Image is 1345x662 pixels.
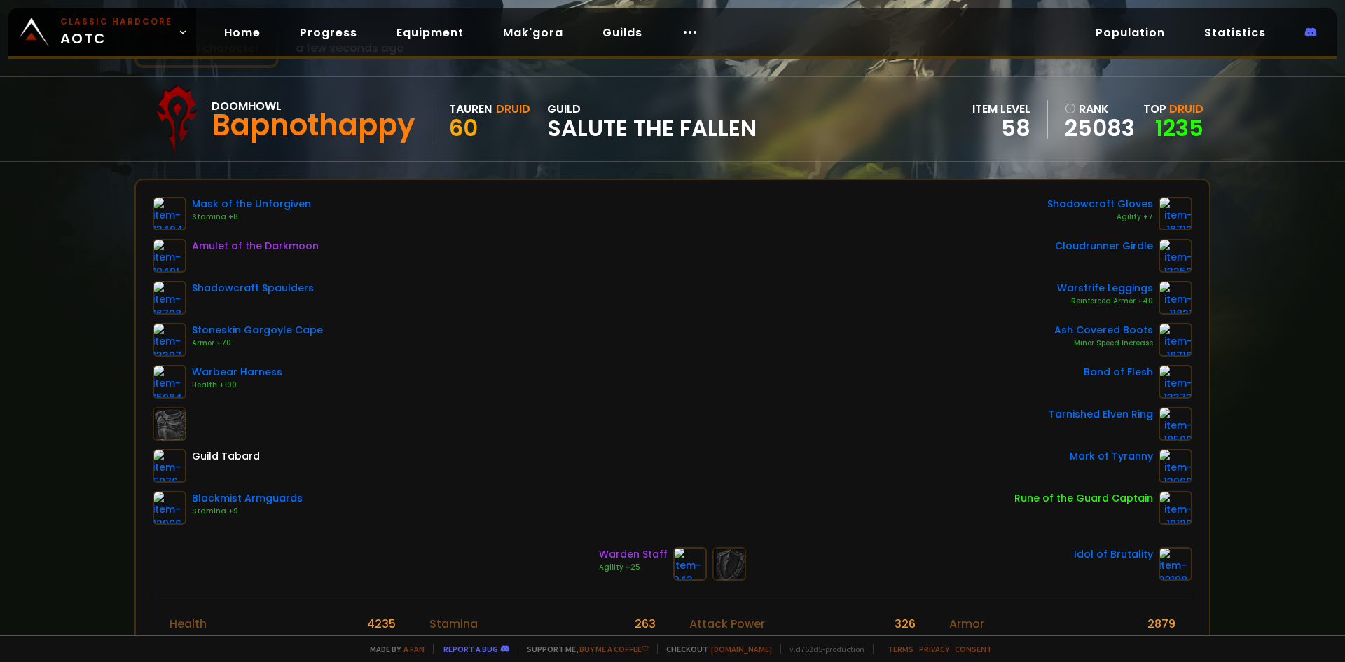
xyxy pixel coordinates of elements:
div: Stoneskin Gargoyle Cape [192,323,323,338]
div: Rune of the Guard Captain [1014,491,1153,506]
div: 4235 [367,615,396,633]
div: Blackmist Armguards [192,491,303,506]
div: Tauren [449,100,492,118]
img: item-18500 [1159,407,1192,441]
div: Minor Speed Increase [1054,338,1153,349]
img: item-15064 [153,365,186,399]
a: Population [1084,18,1176,47]
div: Druid [496,100,530,118]
img: item-13373 [1159,365,1192,399]
img: item-19120 [1159,491,1192,525]
div: Armor +70 [192,338,323,349]
span: Support me, [518,644,649,654]
div: Bapnothappy [212,115,415,136]
img: item-19491 [153,239,186,273]
div: guild [547,100,757,139]
a: Terms [888,644,913,654]
a: [DOMAIN_NAME] [711,644,772,654]
div: Reinforced Armor +40 [1057,296,1153,307]
div: 128 [638,633,656,650]
img: item-13404 [153,197,186,230]
a: Equipment [385,18,475,47]
div: Stamina [429,615,478,633]
a: 25083 [1065,118,1135,139]
img: item-13966 [1159,449,1192,483]
div: 2879 [1147,615,1175,633]
div: 58 [972,118,1030,139]
div: Top [1143,100,1203,118]
div: Ash Covered Boots [1054,323,1153,338]
a: Mak'gora [492,18,574,47]
a: Privacy [919,644,949,654]
div: item level [972,100,1030,118]
img: item-12966 [153,491,186,525]
div: Warstrife Leggings [1057,281,1153,296]
div: Mana [170,633,202,650]
div: rank [1065,100,1135,118]
div: Dodge [949,633,987,650]
div: Agility +7 [1047,212,1153,223]
div: Stamina +8 [192,212,311,223]
a: Classic HardcoreAOTC [8,8,196,56]
div: Cloudrunner Girdle [1055,239,1153,254]
span: 60 [449,112,478,144]
div: 263 [635,615,656,633]
div: Guild Tabard [192,449,260,464]
img: item-16712 [1159,197,1192,230]
div: Armor [949,615,984,633]
img: item-13397 [153,323,186,357]
div: Intellect [429,633,476,650]
div: Warden Staff [599,547,668,562]
div: Stamina +9 [192,506,303,517]
div: Attack Power [689,615,765,633]
a: Buy me a coffee [579,644,649,654]
span: Checkout [657,644,772,654]
a: Progress [289,18,368,47]
div: Doomhowl [212,97,415,115]
div: Amulet of the Darkmoon [192,239,319,254]
div: Mask of the Unforgiven [192,197,311,212]
a: Consent [955,644,992,654]
div: Tarnished Elven Ring [1049,407,1153,422]
a: Report a bug [443,644,498,654]
a: Statistics [1193,18,1277,47]
a: 1235 [1155,112,1203,144]
a: Home [213,18,272,47]
div: 9 % [899,633,916,650]
div: 326 [895,615,916,633]
img: item-18716 [1159,323,1192,357]
div: 17 % [1155,633,1175,650]
div: Agility +25 [599,562,668,573]
a: a fan [403,644,425,654]
div: Idol of Brutality [1074,547,1153,562]
div: Band of Flesh [1084,365,1153,380]
span: Made by [361,644,425,654]
div: Health [170,615,207,633]
div: Shadowcraft Spaulders [192,281,314,296]
img: item-943 [673,547,707,581]
img: item-16708 [153,281,186,315]
div: 2884 [367,633,396,650]
img: item-13252 [1159,239,1192,273]
img: item-23198 [1159,547,1192,581]
a: Guilds [591,18,654,47]
small: Classic Hardcore [60,15,172,28]
span: AOTC [60,15,172,49]
span: Salute The Fallen [547,118,757,139]
div: Melee critic [689,633,754,650]
div: Shadowcraft Gloves [1047,197,1153,212]
span: v. d752d5 - production [780,644,864,654]
span: Druid [1169,101,1203,117]
div: Warbear Harness [192,365,282,380]
div: Mark of Tyranny [1070,449,1153,464]
img: item-11821 [1159,281,1192,315]
img: item-5976 [153,449,186,483]
div: Health +100 [192,380,282,391]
